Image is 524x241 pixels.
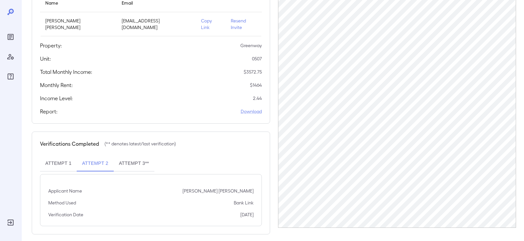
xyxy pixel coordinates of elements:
p: Applicant Name [48,188,82,194]
div: Reports [5,32,16,42]
div: Manage Users [5,51,16,62]
p: $ 1464 [250,82,262,88]
p: [DATE] [240,211,254,218]
p: Bank Link [234,199,254,206]
button: Attempt 3** [114,156,154,171]
a: Download [241,108,262,115]
div: Log Out [5,217,16,228]
p: [PERSON_NAME] [PERSON_NAME] [182,188,254,194]
p: Copy Link [201,17,220,31]
h5: Income Level: [40,94,73,102]
h5: Verifications Completed [40,140,99,148]
div: FAQ [5,71,16,82]
p: 0507 [252,55,262,62]
p: Greenway [240,42,262,49]
p: $ 3572.75 [244,69,262,75]
h5: Property: [40,42,62,49]
p: [PERSON_NAME] [PERSON_NAME] [45,17,111,31]
h5: Unit: [40,55,51,63]
h5: Monthly Rent: [40,81,73,89]
h5: Total Monthly Income: [40,68,92,76]
h5: Report: [40,107,58,115]
button: Attempt 2 [77,156,113,171]
p: [EMAIL_ADDRESS][DOMAIN_NAME] [122,17,190,31]
button: Attempt 1 [40,156,77,171]
p: 2.44 [253,95,262,102]
p: (** denotes latest/last verification) [104,140,176,147]
p: Method Used [48,199,76,206]
p: Resend Invite [231,17,257,31]
p: Verification Date [48,211,83,218]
